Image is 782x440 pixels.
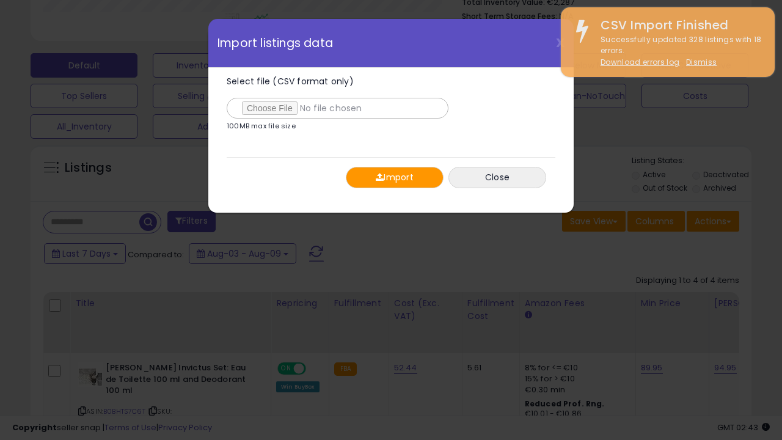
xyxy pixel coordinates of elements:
span: X [556,34,565,51]
p: 100MB max file size [227,123,296,130]
div: CSV Import Finished [591,16,766,34]
u: Dismiss [686,57,717,67]
span: Import listings data [217,37,333,49]
div: Successfully updated 328 listings with 18 errors. [591,34,766,68]
span: Select file (CSV format only) [227,75,354,87]
button: Close [448,167,546,188]
button: Import [346,167,444,188]
a: Download errors log [601,57,679,67]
